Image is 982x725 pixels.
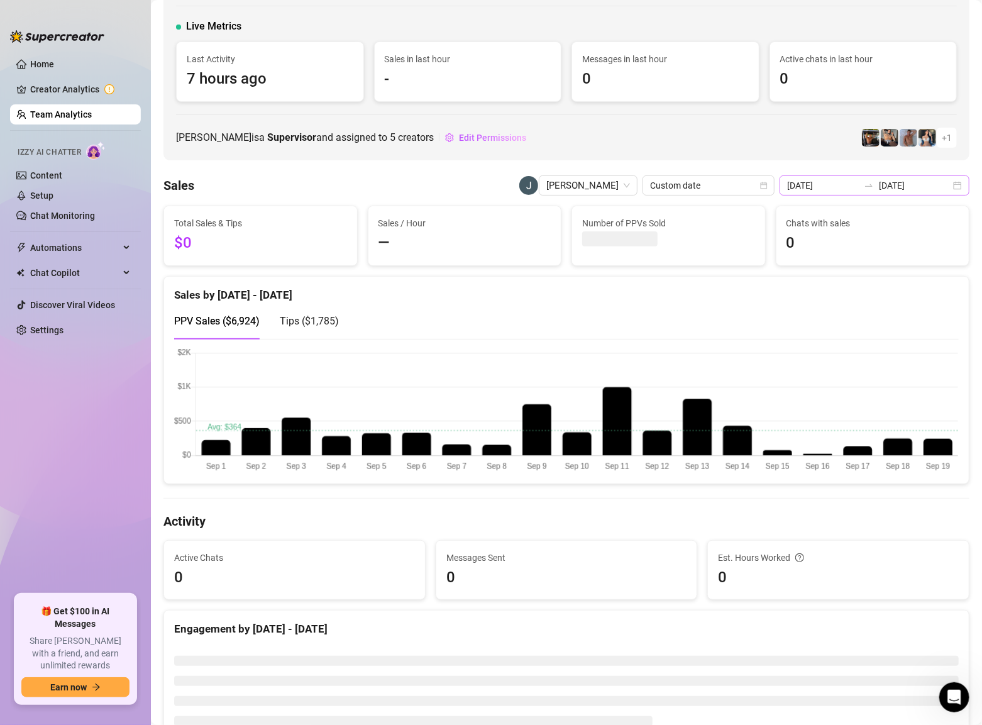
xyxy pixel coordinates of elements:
div: Tanya says… [10,60,241,399]
span: 0 [786,231,959,255]
button: Start recording [80,412,90,422]
b: $15/month [58,157,112,167]
img: Jeffery Bamba [519,176,538,195]
button: Send a message… [216,407,236,427]
button: Upload attachment [60,412,70,422]
span: — [378,231,551,255]
span: Chats with sales [786,216,959,230]
a: Content [30,170,62,180]
span: - [385,67,551,91]
span: PPV Sales ( $6,924 ) [174,315,260,327]
span: Automations [30,238,119,258]
a: Chat Monitoring [30,211,95,221]
img: George [881,129,898,147]
button: Home [197,5,221,29]
div: Est. Hours Worked [718,551,959,565]
span: Number of PPVs Sold [582,216,755,230]
li: Full analytics for your account and chatters [35,228,226,252]
span: Jeffery Bamba [546,176,630,195]
span: Custom date [650,176,767,195]
span: Edit Permissions [459,133,526,143]
span: Active chats in last hour [780,52,947,66]
h4: Sales [163,177,194,194]
div: Sales by [DATE] - [DATE] [174,277,959,304]
div: All designed to help you manage and grow all accounts from a single place. [26,287,226,312]
li: 500 AI messages [35,187,226,199]
a: Home [30,59,54,69]
a: Setup [30,191,53,201]
a: Team Analytics [30,109,92,119]
span: Total Sales & Tips [174,216,347,230]
h1: [PERSON_NAME] [61,6,143,16]
span: Messages in last hour [582,52,749,66]
span: calendar [760,182,768,189]
img: Chat Copilot [16,268,25,277]
span: Tips ( $1,785 ) [280,315,339,327]
span: Chat Copilot [30,263,119,283]
span: Earn now [50,682,87,692]
div: Hi [PERSON_NAME], [26,106,226,119]
div: Profile image for Tanya [26,76,46,96]
span: setting [445,133,454,142]
span: Active Chats [174,551,415,565]
input: Start date [787,179,859,192]
div: [PERSON_NAME] Supercreator [26,356,226,368]
span: 0 [780,67,947,91]
span: 🎁 Get $100 in AI Messages [21,606,130,630]
div: With Love, [26,337,226,350]
span: Last Activity [187,52,353,66]
span: 0 [718,566,959,590]
span: Sales / Hour [378,216,551,230]
span: question-circle [795,551,804,565]
img: AI Chatter [86,141,106,160]
div: Got an account you didn’t add because it felt too small? Not anymore! 🌟 [26,125,226,150]
span: [PERSON_NAME] [56,81,124,91]
p: Active [DATE] [61,16,116,28]
span: Live Metrics [186,19,241,34]
img: Nathan [862,129,880,147]
div: Close [221,5,243,28]
a: Creator Analytics exclamation-circle [30,79,131,99]
span: Sales in last hour [385,52,551,66]
a: Go to the app [36,319,97,329]
div: Engagement by [DATE] - [DATE] [174,621,959,638]
span: thunderbolt [16,243,26,253]
div: 👉 and get started [DATE] [26,318,226,331]
button: go back [8,5,32,29]
span: 0 [582,67,749,91]
a: Discover Viral Videos [30,300,115,310]
button: Emoji picker [19,412,30,422]
span: 7 hours ago [187,67,353,91]
span: Share [PERSON_NAME] with a friend, and earn unlimited rewards [21,635,130,672]
span: swap-right [864,180,874,191]
button: Earn nowarrow-right [21,677,130,697]
li: Sales and marketing tools [35,255,226,267]
span: Izzy AI Chatter [18,147,81,158]
li: Message Copilot, Inbox Copilot & Pricing Copilot [35,202,226,225]
button: Gif picker [40,412,50,422]
span: [PERSON_NAME] is a and assigned to creators [176,130,434,145]
a: Settings [30,325,63,335]
input: End date [879,179,951,192]
span: Messages Sent [446,551,687,565]
span: + 1 [942,131,952,145]
div: For just , you can manage it with ease - and still get everything you need: [26,156,226,180]
li: Full mobile app access [35,270,226,282]
img: logo-BBDzfeDw.svg [10,30,104,43]
span: arrow-right [92,683,101,692]
span: to [864,180,874,191]
img: Katy [919,129,936,147]
span: $0 [174,231,347,255]
img: Joey [900,129,917,147]
span: 0 [174,566,415,590]
b: Supervisor [267,131,316,143]
h4: Activity [163,512,969,530]
span: 5 [390,131,395,143]
button: Edit Permissions [444,128,527,148]
iframe: Intercom live chat [939,682,969,712]
div: Profile image for Tanya [36,7,56,27]
textarea: Message… [11,385,241,407]
span: 0 [446,566,687,590]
